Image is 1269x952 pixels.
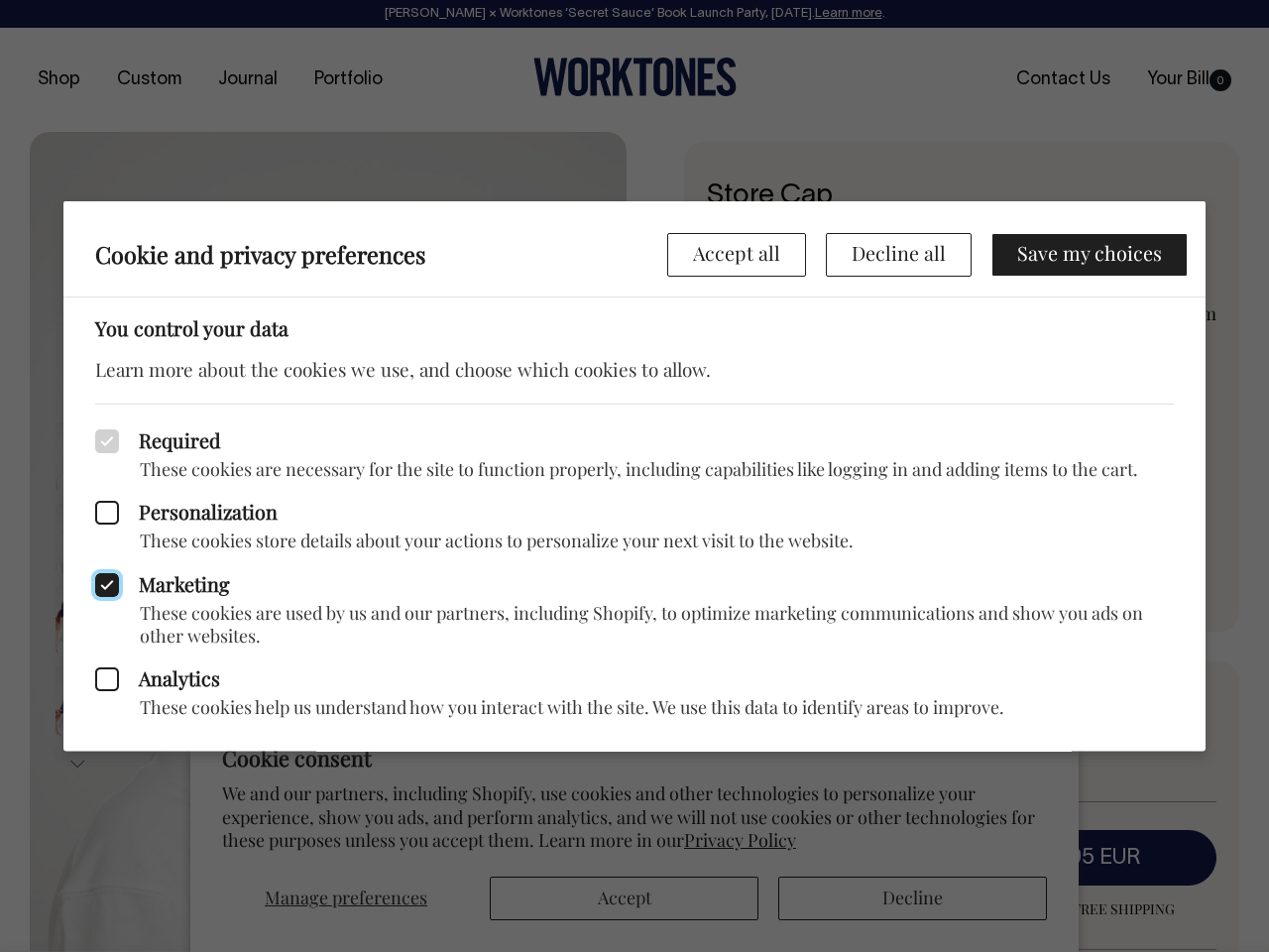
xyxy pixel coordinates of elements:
[95,457,1174,480] p: These cookies are necessary for the site to function properly, including capabilities like loggin...
[95,316,1174,340] h3: You control your data
[95,355,1174,383] p: Learn more about the cookies we use, and choose which cookies to allow.
[667,233,806,277] button: Accept all
[95,240,667,268] h2: Cookie and privacy preferences
[95,696,1174,719] p: These cookies help us understand how you interact with the site. We use this data to identify are...
[95,572,1174,596] label: Marketing
[95,428,1174,452] label: Required
[991,233,1188,277] button: Save my choices
[826,233,972,277] button: Decline all
[95,667,1174,691] label: Analytics
[95,501,1174,525] label: Personalization
[95,601,1174,648] p: These cookies are used by us and our partners, including Shopify, to optimize marketing communica...
[95,530,1174,552] p: These cookies store details about your actions to personalize your next visit to the website.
